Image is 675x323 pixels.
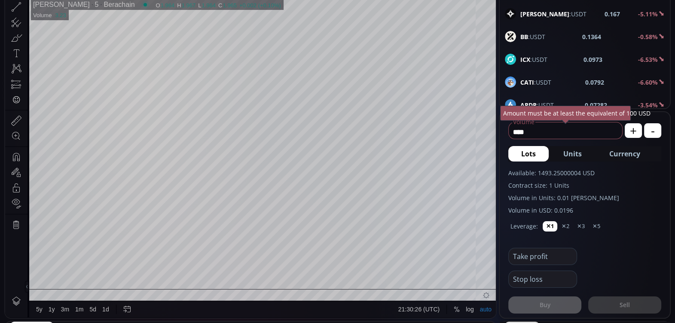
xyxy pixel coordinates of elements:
[638,55,658,64] b: -6.53%
[72,5,80,12] div: 5 m
[193,21,196,27] div: L
[638,10,658,18] b: -5.11%
[596,146,653,161] button: Currency
[644,123,661,138] button: -
[582,32,601,41] b: 0.1364
[156,21,170,27] div: 1.964
[521,149,536,159] span: Lots
[161,5,187,12] div: Indicators
[510,222,538,231] label: Leverage:
[94,20,130,27] div: Berachain
[217,21,232,27] div: 1.965
[550,146,595,161] button: Units
[172,21,176,27] div: H
[196,21,211,27] div: 1.964
[177,21,191,27] div: 1.967
[213,21,217,27] div: C
[234,21,276,27] div: +0.002 (+0.10%)
[520,33,528,41] b: BB
[574,221,588,232] button: ✕3
[585,78,604,87] b: 0.0792
[585,101,607,110] b: 0.07282
[638,33,658,41] b: -0.58%
[20,300,24,311] div: Hide Drawings Toolbar
[638,78,658,86] b: -6.60%
[520,78,534,86] b: CATI
[50,31,61,37] div: 3.23
[520,32,545,41] span: :USDT
[508,193,661,202] label: Volume in Units: 0.01 [PERSON_NAME]
[28,20,85,27] div: [PERSON_NAME]
[520,78,551,87] span: :USDT
[625,123,642,138] button: +
[85,20,94,27] div: 5
[8,115,15,123] div: 
[520,101,537,109] b: ARDR
[520,9,586,18] span: :USDT
[558,221,573,232] button: ✕2
[508,206,661,215] label: Volume in USD: 0.0196
[151,21,156,27] div: O
[520,55,547,64] span: :USDT
[609,149,640,159] span: Currency
[500,106,631,121] div: Amount must be at least the equivalent of 100 USD
[605,9,620,18] b: 0.167
[520,101,554,110] span: :USDT
[508,146,549,161] button: Lots
[638,101,658,109] b: -3.54%
[563,149,582,159] span: Units
[520,55,530,64] b: ICX
[508,168,661,177] label: Available: 1493.25000004 USD
[583,55,602,64] b: 0.0973
[543,221,557,232] button: ✕1
[520,10,569,18] b: [PERSON_NAME]
[116,5,141,12] div: Compare
[136,20,144,27] div: Market open
[508,181,661,190] label: Contract size: 1 Units
[589,221,604,232] button: ✕5
[28,31,46,37] div: Volume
